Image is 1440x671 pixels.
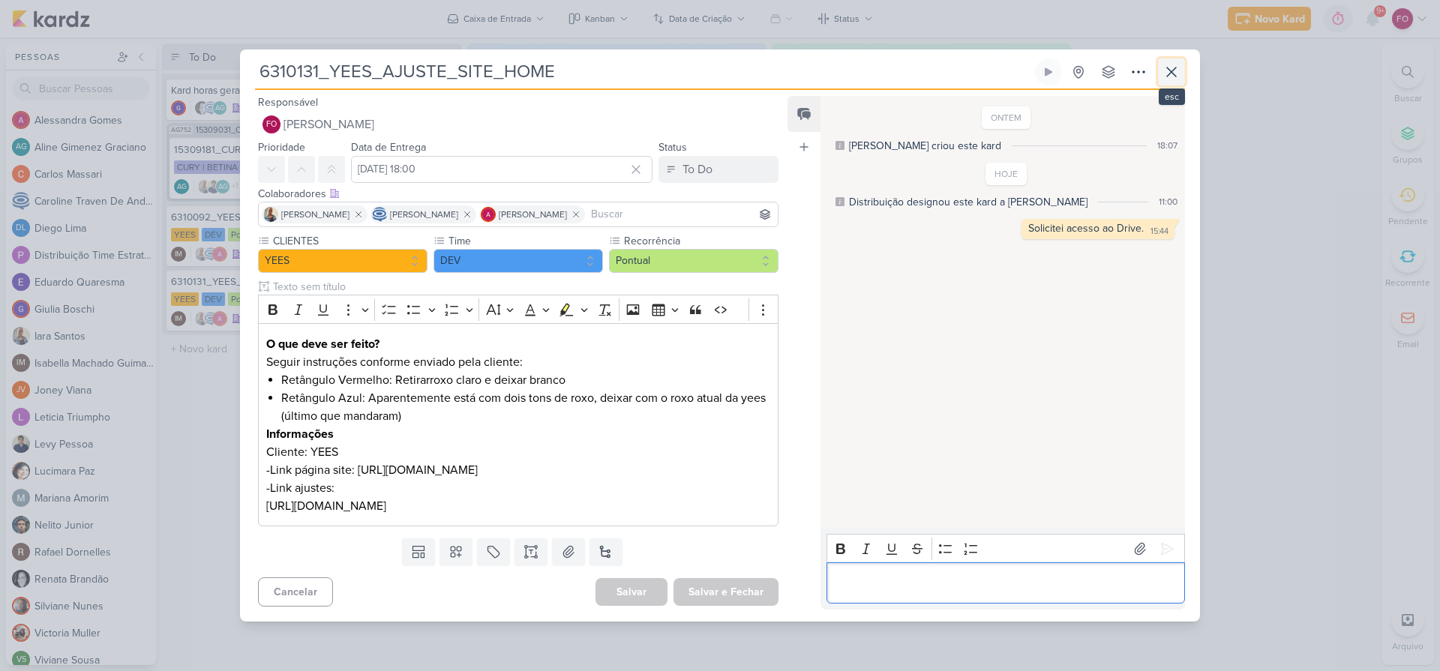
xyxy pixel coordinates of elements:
[270,279,778,295] input: Texto sem título
[258,111,778,138] button: FO [PERSON_NAME]
[430,373,565,388] span: roxo claro e deixar branco
[281,371,770,389] li: Retângulo Vermelho: Retirar
[351,141,426,154] label: Data de Entrega
[1028,222,1144,235] div: Solicitei acesso ao Drive.
[1159,195,1177,208] div: 11:00
[258,249,427,273] button: YEES
[835,141,844,150] div: Este log é visível à todos no kard
[826,534,1185,563] div: Editor toolbar
[658,156,778,183] button: To Do
[258,186,778,202] div: Colaboradores
[849,138,1001,154] div: Isabella criou este kard
[266,353,770,371] p: Seguir instruções conforme enviado pela cliente:
[281,208,349,221] span: [PERSON_NAME]
[266,481,334,496] span: -Link ajustes:
[1042,66,1054,78] div: Ligar relógio
[351,156,652,183] input: Select a date
[1159,88,1185,105] div: esc
[271,233,427,249] label: CLIENTES
[826,562,1185,604] div: Editor editing area: main
[255,58,1032,85] input: Kard Sem Título
[266,445,338,460] span: Cliente: YEES
[1150,226,1168,238] div: 15:44
[266,337,379,352] strong: O que deve ser feito?
[258,295,778,324] div: Editor toolbar
[266,499,386,514] span: [URL][DOMAIN_NAME]
[262,115,280,133] div: Fabio Oliveira
[258,141,305,154] label: Prioridade
[588,205,775,223] input: Buscar
[499,208,567,221] span: [PERSON_NAME]
[258,577,333,607] button: Cancelar
[1157,139,1177,152] div: 18:07
[481,207,496,222] img: Alessandra Gomes
[283,115,374,133] span: [PERSON_NAME]
[258,323,778,526] div: Editor editing area: main
[849,194,1087,210] div: Distribuição designou este kard a Fabio
[622,233,778,249] label: Recorrência
[266,427,334,442] strong: Informações
[263,207,278,222] img: Iara Santos
[433,249,603,273] button: DEV
[266,463,478,478] span: -Link página site: [URL][DOMAIN_NAME]
[372,207,387,222] img: Caroline Traven De Andrade
[447,233,603,249] label: Time
[609,249,778,273] button: Pontual
[281,391,766,424] span: Retângulo Azul: Aparentemente está com dois tons de roxo, deixar com o roxo atual da yees (último...
[390,208,458,221] span: [PERSON_NAME]
[266,121,277,129] p: FO
[835,197,844,206] div: Este log é visível à todos no kard
[258,96,318,109] label: Responsável
[658,141,687,154] label: Status
[682,160,712,178] div: To Do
